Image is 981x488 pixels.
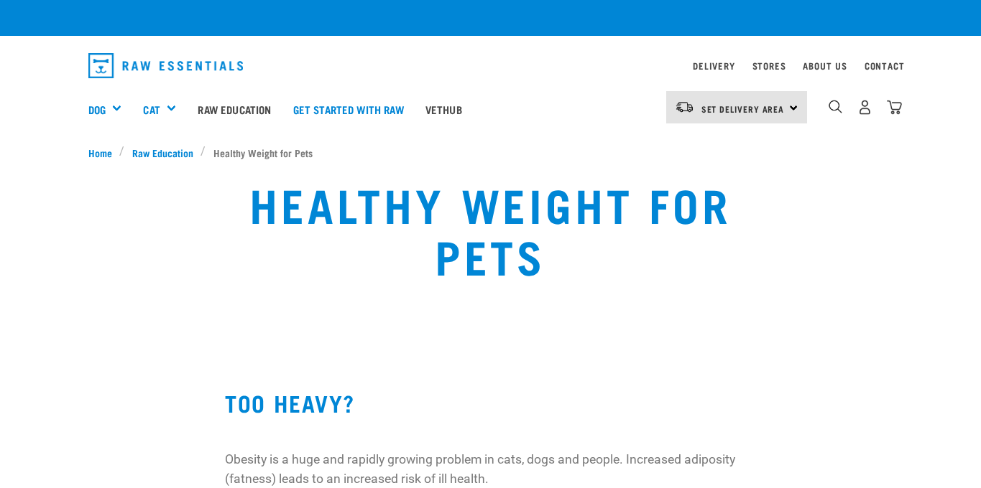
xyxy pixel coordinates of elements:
[88,145,120,160] a: Home
[190,177,792,281] h1: Healthy Weight for Pets
[675,100,694,113] img: van-moving.png
[88,145,893,160] nav: breadcrumbs
[865,63,905,68] a: Contact
[225,390,756,416] h2: TOO HEAVY?
[282,80,415,138] a: Get started with Raw
[701,106,785,111] span: Set Delivery Area
[187,80,282,138] a: Raw Education
[88,101,106,118] a: Dog
[225,450,756,488] p: Obesity is a huge and rapidly growing problem in cats, dogs and people. Increased adiposity (fatn...
[415,80,473,138] a: Vethub
[88,145,112,160] span: Home
[887,100,902,115] img: home-icon@2x.png
[132,145,193,160] span: Raw Education
[857,100,872,115] img: user.png
[124,145,201,160] a: Raw Education
[77,47,905,84] nav: dropdown navigation
[829,100,842,113] img: home-icon-1@2x.png
[803,63,847,68] a: About Us
[693,63,734,68] a: Delivery
[143,101,160,118] a: Cat
[88,53,244,78] img: Raw Essentials Logo
[752,63,786,68] a: Stores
